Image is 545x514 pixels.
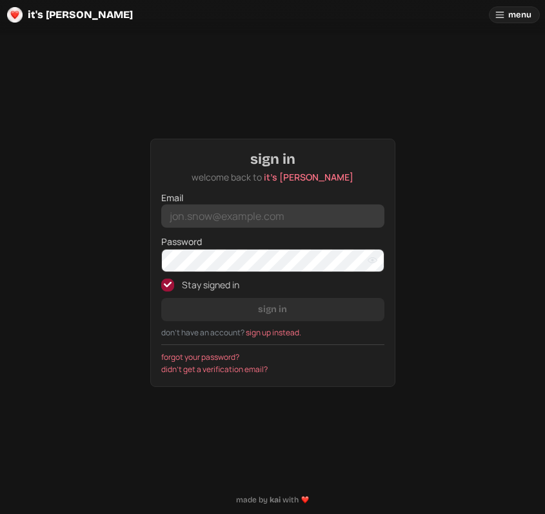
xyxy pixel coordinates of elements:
a: forgot your password? [161,351,239,362]
a: didn't get a verification email? [161,364,268,375]
button: sign in [161,298,384,321]
label: Email [161,192,183,204]
span: sign in [258,299,287,321]
input: jon.snow@example.com [161,204,384,228]
a: it's [PERSON_NAME] [5,5,140,25]
p: welcome back to [192,171,353,184]
h1: sign in [250,150,295,170]
img: heart-Vk2gzXXe.png [301,496,309,504]
span: kai [270,495,281,504]
label: Stay signed in [174,279,239,292]
img: logo-circle-Chuufevo.png [7,7,23,23]
p: made by with [236,495,299,506]
label: Password [161,235,202,248]
a: it's [PERSON_NAME] [264,171,353,183]
span: it's [PERSON_NAME] [28,10,133,20]
span: menu [508,7,531,23]
p: don't have an account? [161,328,384,339]
a: sign up instead. [246,327,301,338]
